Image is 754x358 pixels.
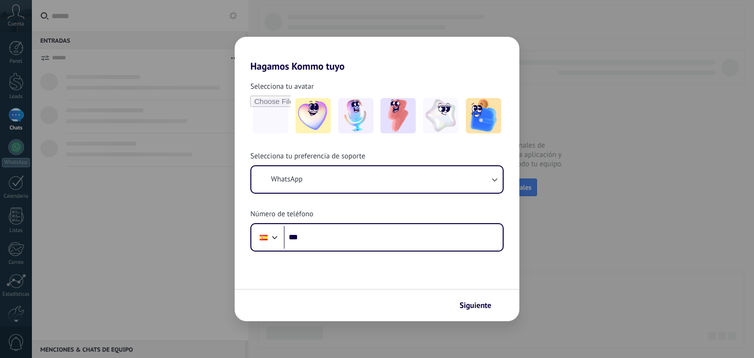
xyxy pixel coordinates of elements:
[459,302,491,309] span: Siguiente
[251,166,503,193] button: WhatsApp
[455,297,505,314] button: Siguiente
[271,175,302,184] span: WhatsApp
[423,98,458,133] img: -4.jpeg
[380,98,416,133] img: -3.jpeg
[296,98,331,133] img: -1.jpeg
[250,152,365,161] span: Selecciona tu preferencia de soporte
[250,82,314,92] span: Selecciona tu avatar
[250,209,313,219] span: Número de teléfono
[466,98,501,133] img: -5.jpeg
[338,98,374,133] img: -2.jpeg
[235,37,519,72] h2: Hagamos Kommo tuyo
[254,227,273,248] div: Spain: + 34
